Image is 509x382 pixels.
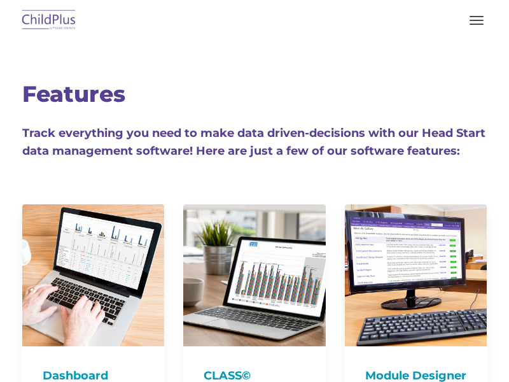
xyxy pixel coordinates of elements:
[22,80,125,108] span: Features
[19,6,79,36] img: ChildPlus by Procare Solutions
[345,204,487,346] img: ModuleDesigner750
[183,204,325,346] img: CLASS-750
[22,204,164,346] img: Dash
[22,126,485,158] span: Track everything you need to make data driven-decisions with our Head Start data management softw...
